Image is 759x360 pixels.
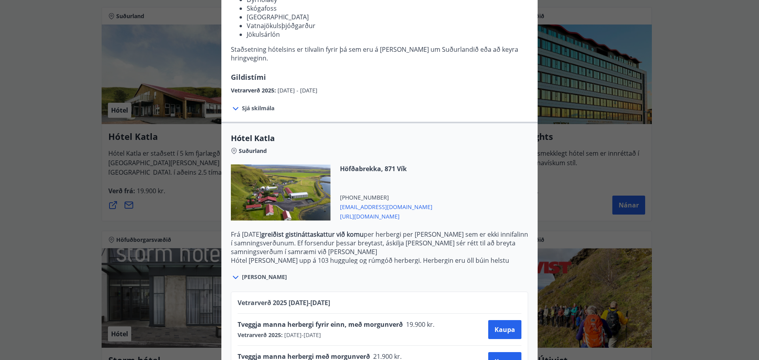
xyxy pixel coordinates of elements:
[247,21,528,30] li: Vatnajökulsþjóðgarður
[231,133,528,144] span: Hótel Katla
[247,13,528,21] li: [GEOGRAPHIC_DATA]
[231,72,266,82] span: Gildistími
[340,202,432,211] span: [EMAIL_ADDRESS][DOMAIN_NAME]
[231,87,278,94] span: Vetrarverð 2025 :
[239,147,267,155] span: Suðurland
[278,87,317,94] span: [DATE] - [DATE]
[247,30,528,39] li: Jökulsárlón
[231,45,528,62] p: Staðsetning hótelsins er tilvalin fyrir þá sem eru á [PERSON_NAME] um Suðurlandið eða að keyra hr...
[242,104,274,112] span: Sjá skilmála
[340,164,432,173] span: Höfðabrekka, 871 Vík
[247,4,528,13] li: Skógafoss
[340,194,432,202] span: [PHONE_NUMBER]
